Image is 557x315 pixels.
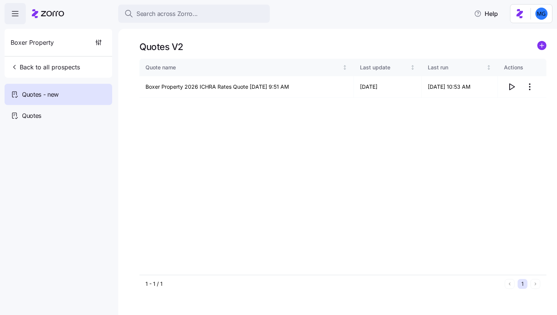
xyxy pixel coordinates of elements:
[428,63,485,72] div: Last run
[537,41,546,50] svg: add icon
[518,279,527,289] button: 1
[360,63,409,72] div: Last update
[5,105,112,126] a: Quotes
[22,111,41,121] span: Quotes
[11,63,80,72] span: Back to all prospects
[537,41,546,53] a: add icon
[8,60,83,75] button: Back to all prospects
[146,280,502,288] div: 1 - 1 / 1
[468,6,504,21] button: Help
[354,76,422,98] td: [DATE]
[486,65,491,70] div: Not sorted
[146,63,341,72] div: Quote name
[422,59,498,76] th: Last runNot sorted
[118,5,270,23] button: Search across Zorro...
[530,279,540,289] button: Next page
[342,65,347,70] div: Not sorted
[474,9,498,18] span: Help
[535,8,548,20] img: 61c362f0e1d336c60eacb74ec9823875
[410,65,415,70] div: Not sorted
[139,41,183,53] h1: Quotes V2
[354,59,422,76] th: Last updateNot sorted
[422,76,498,98] td: [DATE] 10:53 AM
[5,84,112,105] a: Quotes - new
[22,90,59,99] span: Quotes - new
[136,9,198,19] span: Search across Zorro...
[505,279,515,289] button: Previous page
[504,63,540,72] div: Actions
[139,59,354,76] th: Quote nameNot sorted
[139,76,354,98] td: Boxer Property 2026 ICHRA Rates Quote [DATE] 9:51 AM
[11,38,54,47] span: Boxer Property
